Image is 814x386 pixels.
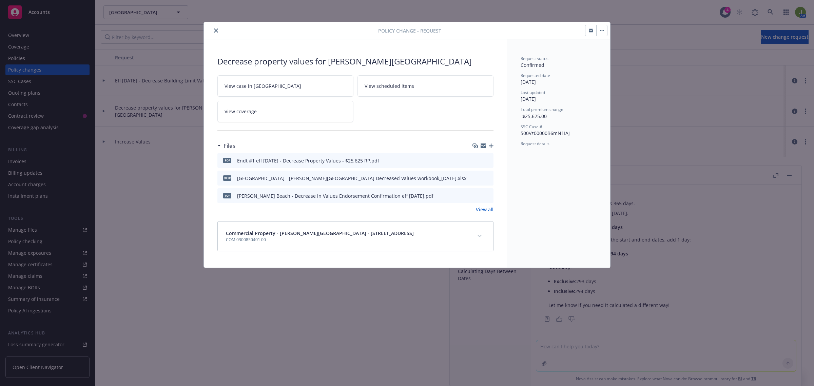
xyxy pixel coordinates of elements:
div: Commercial Property - [PERSON_NAME][GEOGRAPHIC_DATA] - [STREET_ADDRESS]COM 0300850401 00expand co... [218,221,493,251]
span: Policy change - Request [378,27,441,34]
button: download file [474,192,479,199]
span: Request status [521,56,548,61]
span: COM 0300850401 00 [226,237,414,243]
a: View scheduled items [357,75,493,97]
span: xlsx [223,175,231,180]
span: [DATE] [521,96,536,102]
div: [PERSON_NAME] Beach - Decrease in Values Endorsement Confirmation eff [DATE].pdf [237,192,433,199]
span: Total premium change [521,107,563,112]
span: 500Vz00000B6mN1IAJ [521,130,570,136]
span: Request details [521,141,549,147]
button: preview file [485,157,491,164]
button: expand content [474,231,485,242]
span: Commercial Property - [PERSON_NAME][GEOGRAPHIC_DATA] - [STREET_ADDRESS] [226,230,414,237]
span: View scheduled items [365,82,414,90]
button: preview file [485,192,491,199]
div: Files [217,141,235,150]
span: Requested date [521,73,550,78]
button: download file [474,175,479,182]
span: [DATE] [521,79,536,85]
div: [GEOGRAPHIC_DATA] - [PERSON_NAME][GEOGRAPHIC_DATA] Decreased Values workbook_[DATE].xlsx [237,175,466,182]
button: download file [474,157,479,164]
span: SSC Case # [521,124,542,130]
span: Confirmed [521,62,544,68]
h3: Files [224,141,235,150]
span: -$25,625.00 [521,113,547,119]
a: View case in [GEOGRAPHIC_DATA] [217,75,353,97]
span: Last updated [521,90,545,95]
span: View case in [GEOGRAPHIC_DATA] [225,82,301,90]
a: View all [476,206,493,213]
button: preview file [485,175,491,182]
div: Endt #1 eff [DATE] - Decrease Property Values - $25,625 RP.pdf [237,157,379,164]
a: View coverage [217,101,353,122]
span: pdf [223,158,231,163]
div: Decrease property values for [PERSON_NAME][GEOGRAPHIC_DATA] [217,56,493,67]
span: pdf [223,193,231,198]
span: View coverage [225,108,257,115]
button: close [212,26,220,35]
